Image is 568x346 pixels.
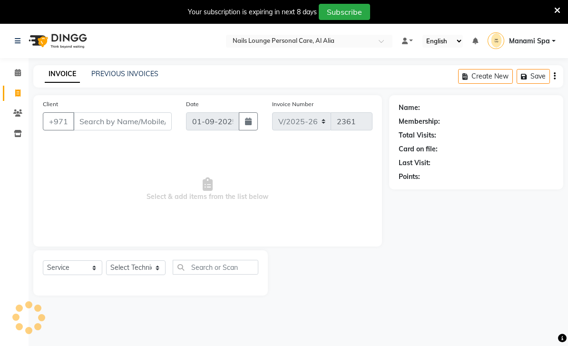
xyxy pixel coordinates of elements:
[45,66,80,83] a: INVOICE
[43,142,372,237] span: Select & add items from the list below
[24,28,89,54] img: logo
[272,100,313,109] label: Invoice Number
[517,69,550,84] button: Save
[91,69,158,78] a: PREVIOUS INVOICES
[399,144,438,154] div: Card on file:
[186,100,199,109] label: Date
[43,112,74,130] button: +971
[488,32,504,49] img: Manami Spa
[73,112,172,130] input: Search by Name/Mobile/Email/Code
[399,103,420,113] div: Name:
[188,7,317,17] div: Your subscription is expiring in next 8 days
[509,36,550,46] span: Manami Spa
[399,117,440,127] div: Membership:
[319,4,370,20] button: Subscribe
[528,308,558,336] iframe: chat widget
[399,130,436,140] div: Total Visits:
[399,158,431,168] div: Last Visit:
[43,100,58,109] label: Client
[173,260,258,275] input: Search or Scan
[399,172,420,182] div: Points:
[458,69,513,84] button: Create New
